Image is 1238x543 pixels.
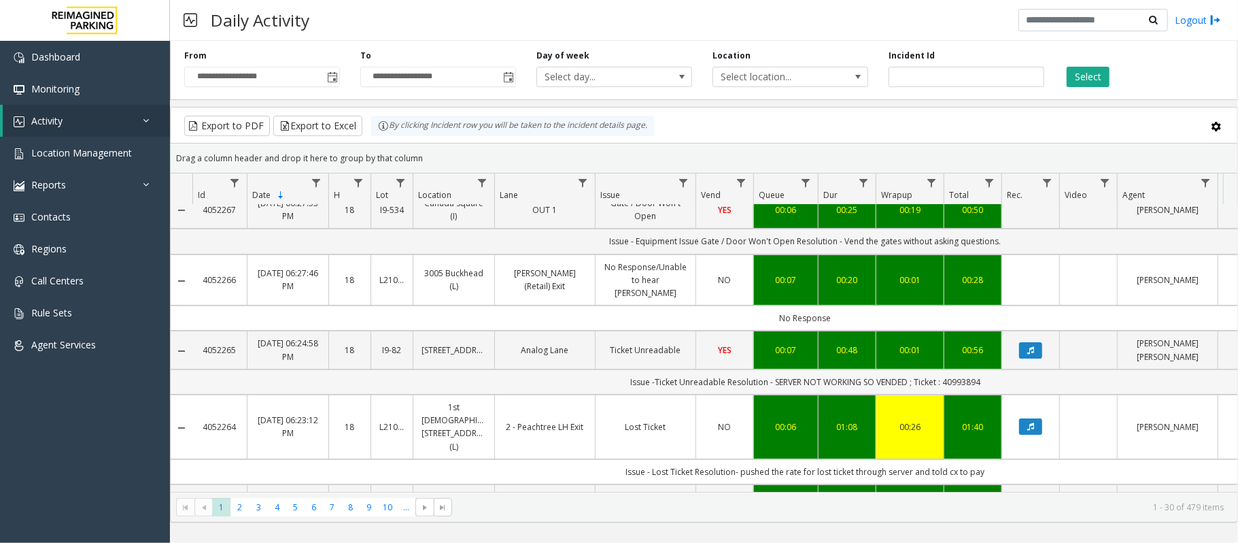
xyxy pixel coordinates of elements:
a: Lot Filter Menu [392,174,410,192]
span: Regions [31,242,67,255]
a: 00:28 [952,274,993,286]
span: Go to the next page [419,502,430,513]
a: [PERSON_NAME] [PERSON_NAME] [1126,337,1209,363]
a: 18 [337,344,362,357]
a: 00:01 [884,274,935,286]
span: Page 3 [250,498,268,516]
span: Rec. [1007,189,1022,201]
a: NO [704,421,745,433]
img: 'icon' [14,84,24,95]
a: Issue Filter Menu [674,174,693,192]
a: 00:20 [827,274,867,286]
a: Activity [3,105,170,137]
a: RIU Plaza Fisherman Wharf (I) (CP) [422,491,486,530]
span: Queue [759,189,785,201]
a: YES [704,203,745,216]
a: [DATE] 06:23:12 PM [256,414,320,440]
a: Lane Filter Menu [574,174,592,192]
span: Page 8 [341,498,360,516]
a: [DATE] 06:27:53 PM [256,197,320,223]
a: Dur Filter Menu [855,174,873,192]
a: 3005 Buckhead (L) [422,267,486,293]
a: [DATE] 06:27:46 PM [256,267,320,293]
a: 01:40 [952,421,993,433]
a: Lost Ticket [604,421,687,433]
a: 00:01 [884,344,935,357]
span: Lane [500,189,518,201]
a: 00:07 [762,344,810,357]
span: H [334,189,340,201]
label: Incident Id [889,50,935,62]
span: NO [719,421,732,433]
span: Rule Sets [31,306,72,319]
span: Go to the last page [438,502,449,513]
span: Id [198,189,205,201]
span: YES [718,344,732,356]
span: Location Management [31,146,132,159]
a: 00:48 [827,344,867,357]
a: Logout [1175,13,1221,27]
a: 00:19 [884,203,935,216]
label: Location [712,50,751,62]
img: logout [1210,13,1221,27]
span: Go to the last page [434,498,452,517]
img: 'icon' [14,340,24,351]
a: 00:06 [762,421,810,433]
label: From [184,50,207,62]
span: Select day... [537,67,661,86]
a: No Response/Unable to hear [PERSON_NAME] [604,261,687,300]
a: 00:07 [762,274,810,286]
a: [DATE] 06:24:58 PM [256,337,320,363]
a: L21082601 [379,274,405,286]
img: 'icon' [14,148,24,159]
span: Page 10 [379,498,397,516]
a: 4052266 [201,274,239,286]
a: 01:08 [827,421,867,433]
img: infoIcon.svg [378,120,389,131]
a: 00:06 [762,203,810,216]
img: 'icon' [14,244,24,255]
span: Issue [600,189,620,201]
a: Analog Lane [503,344,587,357]
a: Collapse Details [171,205,192,216]
span: Page 11 [397,498,415,516]
a: Collapse Details [171,276,192,286]
a: I9-534 [379,203,405,216]
span: Date [252,189,271,201]
div: By clicking Incident row you will be taken to the incident details page. [371,116,654,136]
img: 'icon' [14,52,24,63]
span: Dur [823,189,838,201]
img: pageIcon [184,3,197,37]
a: [STREET_ADDRESS] [422,344,486,357]
a: Gate / Door Won't Open [604,197,687,223]
a: 1st [DEMOGRAPHIC_DATA], [STREET_ADDRESS] (L) [422,401,486,453]
span: Toggle popup [324,67,339,86]
a: 18 [337,203,362,216]
a: 4052265 [201,344,239,357]
h3: Daily Activity [204,3,316,37]
span: Page 7 [323,498,341,516]
a: NO [704,274,745,286]
span: Location [418,189,451,201]
a: Total Filter Menu [980,174,999,192]
a: Collapse Details [171,346,192,357]
span: Page 1 [212,498,230,516]
img: 'icon' [14,276,24,287]
span: NO [719,274,732,286]
span: Go to the next page [415,498,434,517]
a: 18 [337,274,362,286]
span: Page 4 [268,498,286,516]
a: Date Filter Menu [307,174,326,192]
a: 00:26 [884,421,935,433]
div: Drag a column header and drop it here to group by that column [171,146,1237,170]
span: Video [1065,189,1087,201]
span: Call Centers [31,274,84,287]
